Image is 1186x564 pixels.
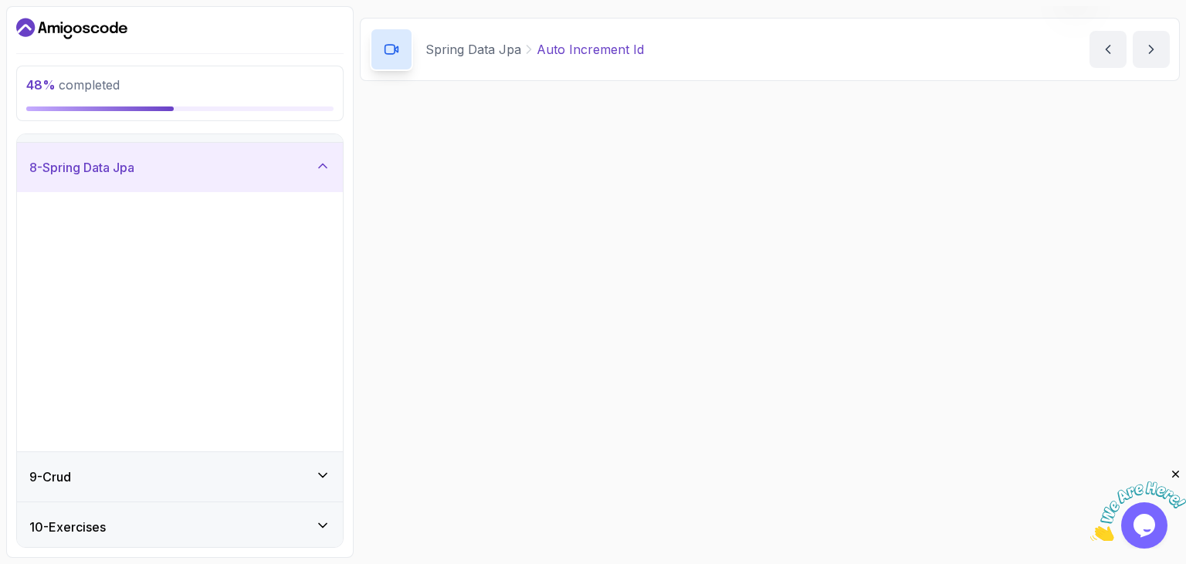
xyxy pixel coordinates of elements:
[17,143,343,192] button: 8-Spring Data Jpa
[29,518,106,536] h3: 10 - Exercises
[1090,468,1186,541] iframe: chat widget
[1133,31,1170,68] button: next content
[17,452,343,502] button: 9-Crud
[29,158,134,177] h3: 8 - Spring Data Jpa
[29,468,71,486] h3: 9 - Crud
[26,77,120,93] span: completed
[17,502,343,552] button: 10-Exercises
[16,16,127,41] a: Dashboard
[26,77,56,93] span: 48 %
[425,40,521,59] p: Spring Data Jpa
[1089,31,1127,68] button: previous content
[537,40,644,59] p: Auto Increment Id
